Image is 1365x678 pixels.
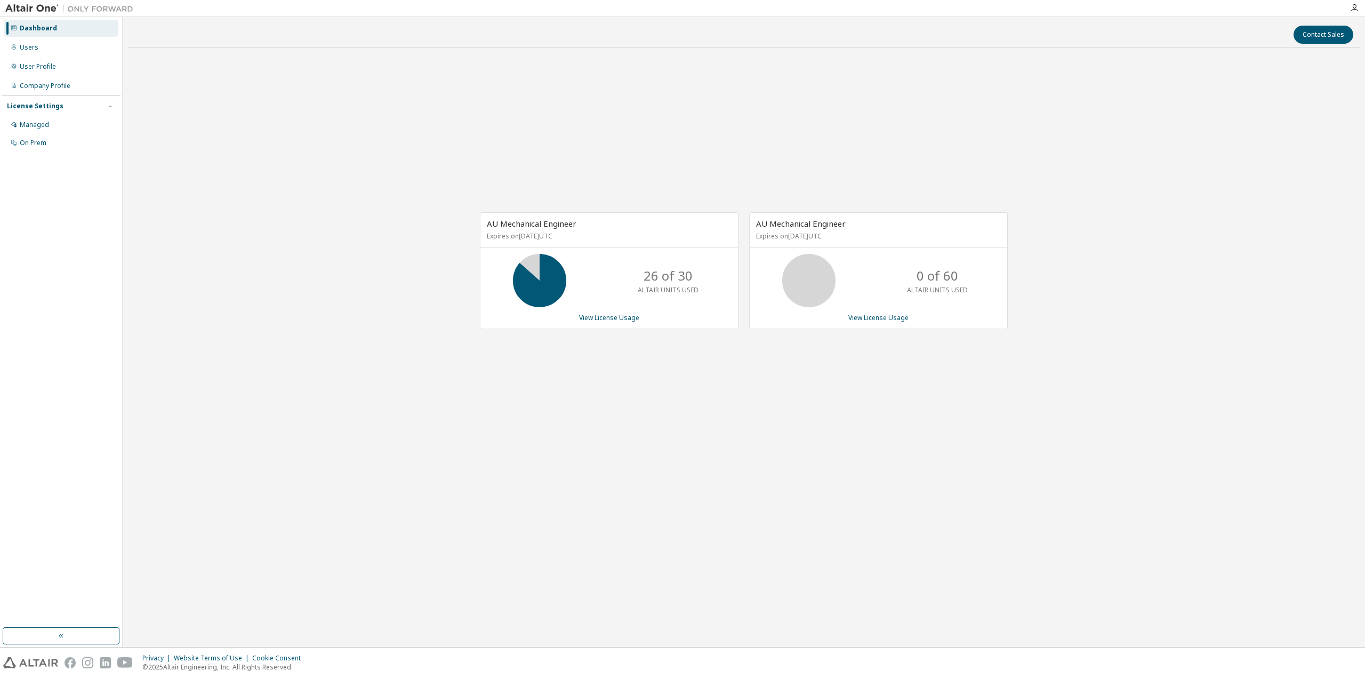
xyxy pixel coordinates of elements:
[5,3,139,14] img: Altair One
[252,654,307,663] div: Cookie Consent
[848,313,909,322] a: View License Usage
[487,218,576,229] span: AU Mechanical Engineer
[7,102,63,110] div: License Settings
[1294,26,1353,44] button: Contact Sales
[20,43,38,52] div: Users
[142,663,307,672] p: © 2025 Altair Engineering, Inc. All Rights Reserved.
[20,139,46,147] div: On Prem
[487,232,729,241] p: Expires on [DATE] UTC
[20,24,57,33] div: Dashboard
[644,267,693,285] p: 26 of 30
[756,218,846,229] span: AU Mechanical Engineer
[20,62,56,71] div: User Profile
[117,657,133,668] img: youtube.svg
[174,654,252,663] div: Website Terms of Use
[907,285,968,294] p: ALTAIR UNITS USED
[100,657,111,668] img: linkedin.svg
[638,285,698,294] p: ALTAIR UNITS USED
[917,267,958,285] p: 0 of 60
[20,82,70,90] div: Company Profile
[20,121,49,129] div: Managed
[579,313,639,322] a: View License Usage
[65,657,76,668] img: facebook.svg
[142,654,174,663] div: Privacy
[82,657,93,668] img: instagram.svg
[756,232,998,241] p: Expires on [DATE] UTC
[3,657,58,668] img: altair_logo.svg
